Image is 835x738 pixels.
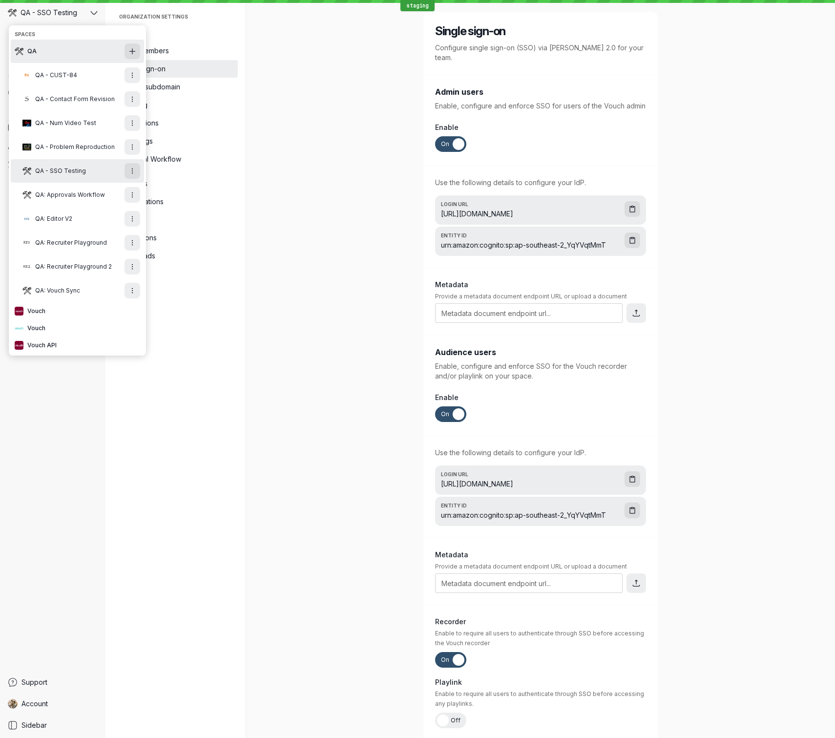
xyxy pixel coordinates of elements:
[435,303,623,323] input: Metadata document endpoint url...
[125,115,140,131] button: More actions
[27,341,57,349] span: Vouch API
[441,232,619,238] span: Entity ID
[441,503,619,508] span: Entity ID
[113,193,238,211] a: Organizations
[4,695,102,713] a: Shez Katrak avatarAccount
[113,132,238,150] a: Audit Logs
[119,82,232,92] span: Custom subdomain
[22,167,31,175] img: QA - SSO Testing avatar
[8,699,18,709] img: Shez Katrak avatar
[11,183,144,207] button: QA: Approvals Workflow avatarQA: Approvals WorkflowMore actions
[22,286,31,295] img: QA: Vouch Sync avatar
[625,232,640,248] button: Copy to clipboard
[15,341,23,350] img: Vouch API avatar
[125,187,140,203] button: More actions
[4,717,102,734] a: Sidebar
[435,617,466,627] span: Recorder
[11,27,144,39] h3: Spaces
[35,119,96,127] span: QA - Num Video Test
[22,238,31,247] img: QA: Recruiter Playground avatar
[4,66,102,84] a: Home
[435,361,646,381] p: Enable, configure and enforce SSO for the Vouch recorder and/or playlink on your space.
[119,197,232,207] span: Organizations
[21,699,48,709] span: Account
[435,550,468,560] span: Metadata
[11,337,144,354] button: Vouch API avatarVouch API
[441,471,619,477] span: Login URL
[441,479,619,489] span: [URL][DOMAIN_NAME]
[125,43,140,59] button: Create a child Space
[119,251,232,261] span: Downloads
[35,215,72,223] span: QA: Editor V2
[22,143,31,151] img: QA - Problem Reproduction avatar
[11,320,144,337] button: Vouch avatarVouch
[11,279,144,302] button: QA: Vouch Sync avatarQA: Vouch SyncMore actions
[441,406,449,422] span: On
[27,307,45,315] span: Vouch
[125,235,140,251] button: More actions
[435,178,646,188] p: Use the following details to configure your IdP.
[451,713,460,728] span: Off
[435,689,646,709] span: Enable to require all users to authenticate through SSO before accessing any playlinks.
[113,247,238,265] a: Downloads
[22,95,31,104] img: QA - Contact Form Revision avatar
[626,573,646,593] button: Upload XML metadata document
[113,229,238,247] a: Integrations
[441,136,449,152] span: On
[119,64,232,74] span: Single sign-on
[9,25,146,356] div: QA - SSO Testing avatarQA - SSO Testing
[35,167,86,175] span: QA - SSO Testing
[4,4,102,21] button: QA - SSO Testing avatarQA - SSO Testing
[4,119,102,137] a: Playlists
[119,136,232,146] span: Audit Logs
[35,287,80,295] span: QA: Vouch Sync
[15,47,23,56] img: QA avatar
[11,63,144,87] button: QA - CUST-84 avatarQA - CUST-84More actions
[22,119,31,127] img: QA - Num Video Test avatar
[4,154,102,172] a: Analytics
[4,29,102,47] button: Create
[113,60,238,78] a: Single sign-on
[113,24,238,42] a: General
[21,677,47,687] span: Support
[441,209,619,219] span: [URL][DOMAIN_NAME]
[11,255,144,278] button: QA: Recruiter Playground 2 avatarQA: Recruiter Playground 2More actions
[4,674,102,691] a: Support
[11,87,144,111] button: QA - Contact Form Revision avatarQA - Contact Form RevisionMore actions
[113,96,238,114] a: Tracking
[4,102,102,119] a: Library
[113,175,238,192] a: Contacts
[435,292,646,301] span: Provide a metadata document endpoint URL or upload a document
[35,239,107,247] span: QA: Recruiter Playground
[441,201,619,207] span: Login URL
[441,652,449,668] span: On
[11,207,144,231] button: QA: Editor V2 avatarQA: Editor V2More actions
[435,347,646,358] h3: Audience users
[27,47,37,55] span: QA
[21,720,47,730] span: Sidebar
[435,101,646,111] p: Enable, configure and enforce SSO for users of the Vouch admin
[435,573,623,593] input: Metadata document endpoint url...
[441,510,619,520] span: urn:amazon:cognito:sp:ap-southeast-2_YqYVqtMmT
[435,677,462,687] span: Playlink
[435,43,646,63] p: Configure single sign-on (SSO) via [PERSON_NAME] 2.0 for your team.
[435,23,505,39] h2: Single sign-on
[35,143,115,151] span: QA - Problem Reproduction
[11,111,144,135] button: QA - Num Video Test avatarQA - Num Video TestMore actions
[22,190,31,199] img: QA: Approvals Workflow avatar
[625,201,640,217] button: Copy to clipboard
[4,49,102,66] a: Search
[626,303,646,323] button: Upload XML metadata document
[125,211,140,227] button: More actions
[4,137,102,154] a: Recruiter
[625,471,640,487] button: Copy to clipboard
[113,211,238,229] a: Tags
[22,214,31,223] img: QA: Editor V2 avatar
[11,303,144,319] button: Vouch avatarVouch
[35,191,105,199] span: QA: Approvals Workflow
[35,71,77,79] span: QA - CUST-84
[27,324,45,332] span: Vouch
[125,67,140,83] button: More actions
[21,8,77,18] span: QA - SSO Testing
[435,86,646,97] h3: Admin users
